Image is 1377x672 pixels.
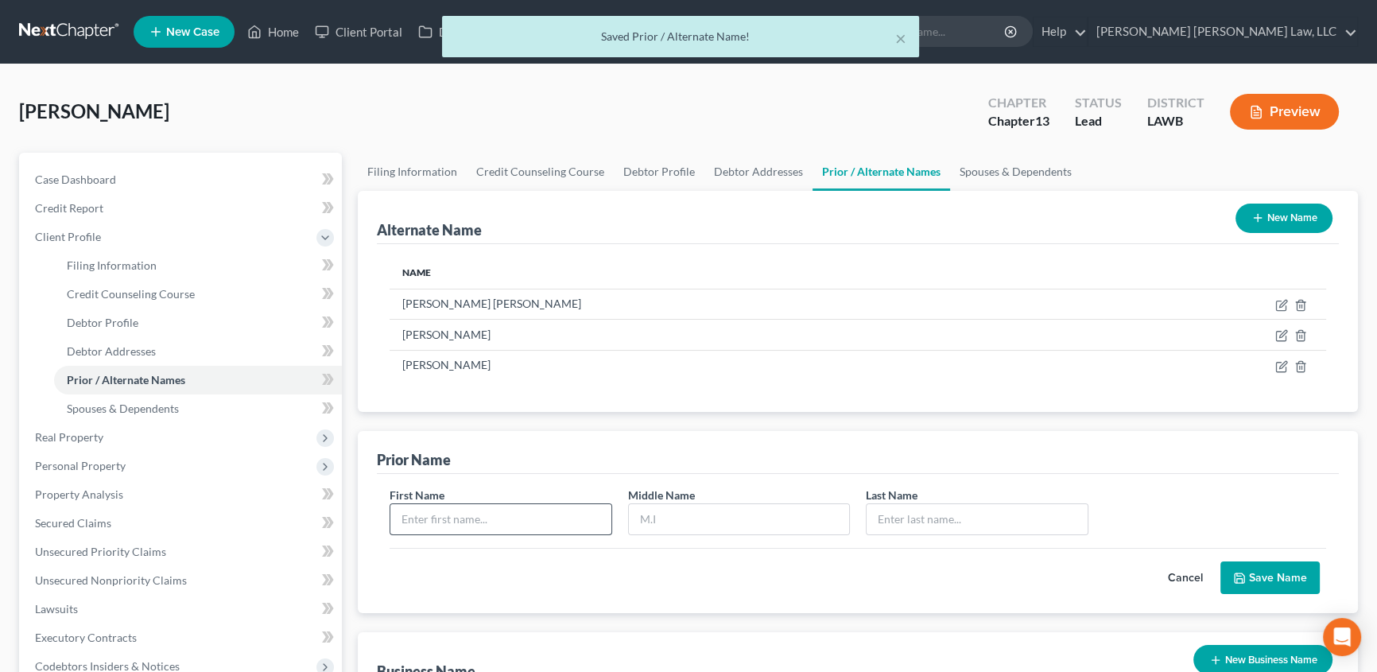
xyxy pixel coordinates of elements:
[22,538,342,566] a: Unsecured Priority Claims
[22,566,342,595] a: Unsecured Nonpriority Claims
[377,220,482,239] div: Alternate Name
[455,29,906,45] div: Saved Prior / Alternate Name!
[35,430,103,444] span: Real Property
[390,350,1104,380] td: [PERSON_NAME]
[35,173,116,186] span: Case Dashboard
[54,366,342,394] a: Prior / Alternate Names
[35,201,103,215] span: Credit Report
[35,573,187,587] span: Unsecured Nonpriority Claims
[22,509,342,538] a: Secured Claims
[390,320,1104,350] td: [PERSON_NAME]
[704,153,813,191] a: Debtor Addresses
[467,153,614,191] a: Credit Counseling Course
[54,337,342,366] a: Debtor Addresses
[22,480,342,509] a: Property Analysis
[35,487,123,501] span: Property Analysis
[67,316,138,329] span: Debtor Profile
[1150,562,1220,594] button: Cancel
[614,153,704,191] a: Debtor Profile
[67,258,157,272] span: Filing Information
[1220,561,1320,595] button: Save Name
[54,309,342,337] a: Debtor Profile
[67,373,185,386] span: Prior / Alternate Names
[1147,94,1204,112] div: District
[1075,112,1122,130] div: Lead
[628,487,695,503] label: Middle Name
[35,516,111,530] span: Secured Claims
[866,488,917,502] span: Last Name
[895,29,906,48] button: ×
[67,344,156,358] span: Debtor Addresses
[1230,94,1339,130] button: Preview
[54,394,342,423] a: Spouses & Dependents
[390,487,444,503] label: First Name
[54,251,342,280] a: Filing Information
[1323,618,1361,656] div: Open Intercom Messenger
[629,504,850,534] input: M.I
[67,402,179,415] span: Spouses & Dependents
[988,94,1049,112] div: Chapter
[22,194,342,223] a: Credit Report
[35,631,137,644] span: Executory Contracts
[67,287,195,301] span: Credit Counseling Course
[390,289,1104,319] td: [PERSON_NAME] [PERSON_NAME]
[35,459,126,472] span: Personal Property
[390,504,611,534] input: Enter first name...
[950,153,1081,191] a: Spouses & Dependents
[358,153,467,191] a: Filing Information
[377,450,451,469] div: Prior Name
[35,602,78,616] span: Lawsuits
[35,230,101,243] span: Client Profile
[390,257,1104,289] th: Name
[22,165,342,194] a: Case Dashboard
[22,623,342,652] a: Executory Contracts
[22,595,342,623] a: Lawsuits
[813,153,950,191] a: Prior / Alternate Names
[54,280,342,309] a: Credit Counseling Course
[35,545,166,558] span: Unsecured Priority Claims
[1075,94,1122,112] div: Status
[1035,113,1049,128] span: 13
[988,112,1049,130] div: Chapter
[867,504,1088,534] input: Enter last name...
[1235,204,1332,233] button: New Name
[19,99,169,122] span: [PERSON_NAME]
[1147,112,1204,130] div: LAWB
